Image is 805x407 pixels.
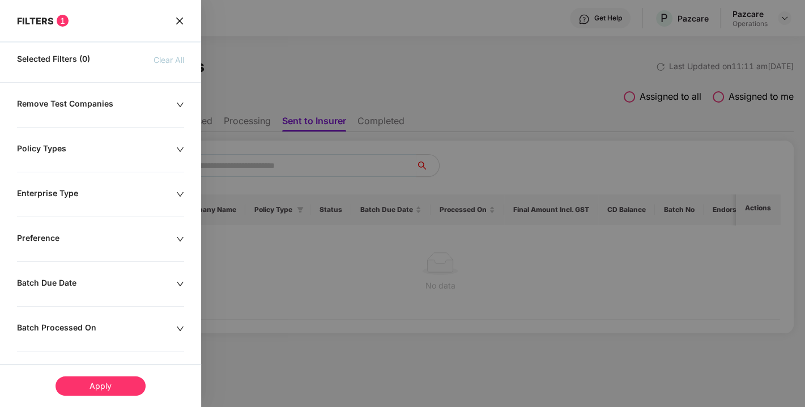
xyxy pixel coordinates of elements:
div: Batch Processed On [17,323,176,335]
span: down [176,235,184,243]
div: Enterprise Type [17,188,176,201]
span: 1 [57,15,69,27]
span: down [176,101,184,109]
span: down [176,325,184,333]
div: Apply [56,376,146,396]
span: down [176,280,184,288]
div: Preference [17,233,176,245]
div: Remove Test Companies [17,99,176,111]
span: Selected Filters (0) [17,54,90,66]
span: down [176,146,184,154]
span: FILTERS [17,15,54,27]
div: Batch Due Date [17,278,176,290]
span: down [176,190,184,198]
span: close [175,15,184,27]
div: Policy Types [17,143,176,156]
span: Clear All [154,54,184,66]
